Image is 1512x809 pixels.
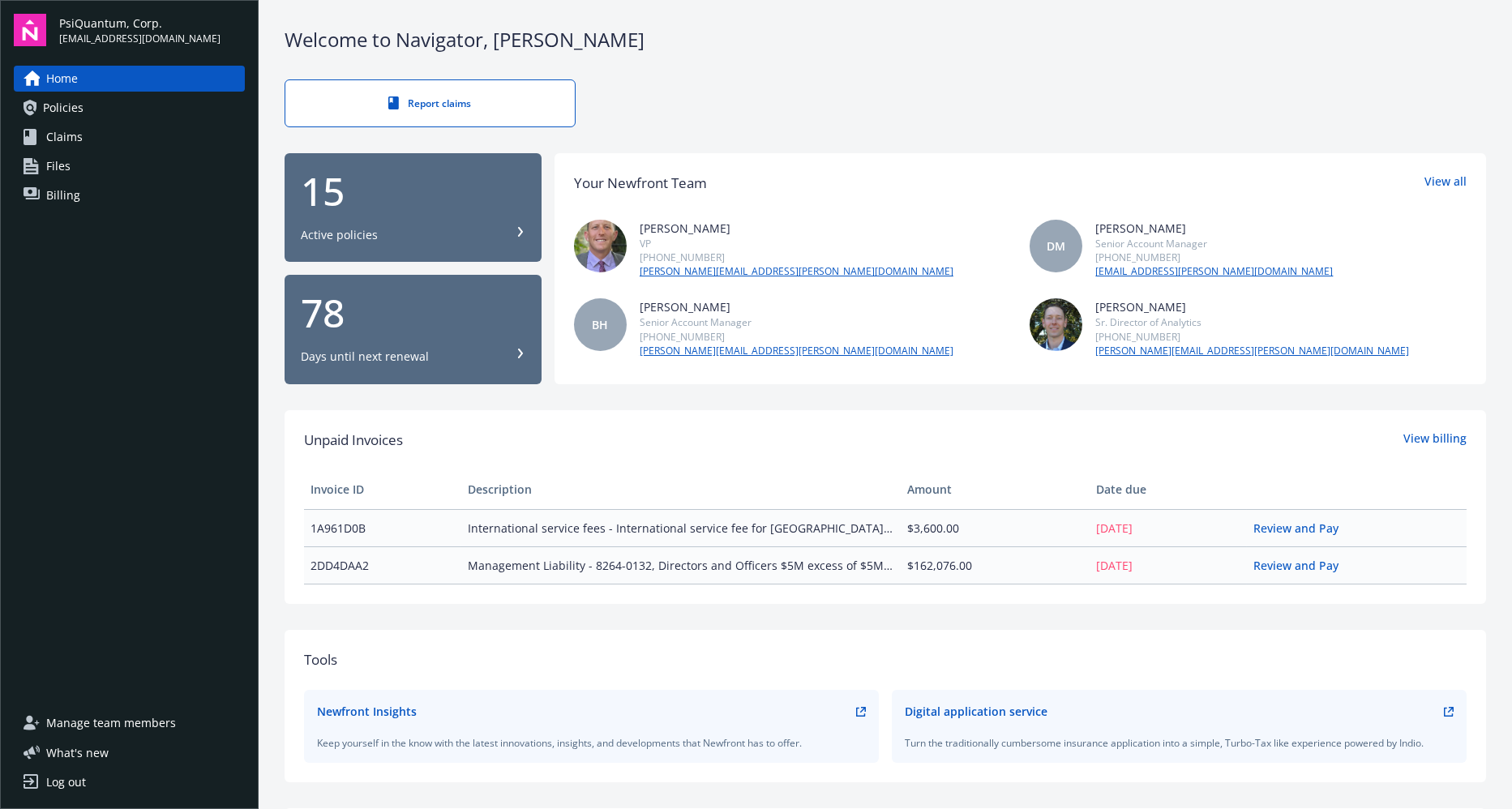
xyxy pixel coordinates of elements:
a: [PERSON_NAME][EMAIL_ADDRESS][PERSON_NAME][DOMAIN_NAME] [640,344,953,358]
div: Log out [46,769,86,795]
div: Active policies [301,227,378,243]
img: photo [1030,298,1082,351]
div: 15 [301,172,525,211]
div: Days until next renewal [301,349,429,365]
span: Policies [43,95,84,121]
span: Claims [46,124,83,150]
span: BH [592,316,608,333]
a: Policies [14,95,245,121]
div: Sr. Director of Analytics [1095,315,1409,329]
th: Amount [901,470,1090,509]
div: Newfront Insights [317,703,417,720]
img: photo [574,220,627,272]
div: Your Newfront Team [574,173,707,194]
a: Review and Pay [1253,558,1351,573]
a: Review and Pay [1253,520,1351,536]
span: International service fees - International service fee for [GEOGRAPHIC_DATA] and [GEOGRAPHIC_DATA] [468,520,895,537]
a: [EMAIL_ADDRESS][PERSON_NAME][DOMAIN_NAME] [1095,264,1333,279]
a: Billing [14,182,245,208]
div: [PERSON_NAME] [640,298,953,315]
div: Welcome to Navigator , [PERSON_NAME] [285,26,1486,54]
div: [PHONE_NUMBER] [1095,330,1409,344]
button: PsiQuantum, Corp.[EMAIL_ADDRESS][DOMAIN_NAME] [59,14,245,46]
div: [PERSON_NAME] [1095,298,1409,315]
div: [PERSON_NAME] [1095,220,1333,237]
td: $162,076.00 [901,546,1090,584]
div: [PHONE_NUMBER] [1095,250,1333,264]
th: Date due [1090,470,1247,509]
th: Description [461,470,902,509]
span: Management Liability - 8264-0132, Directors and Officers $5M excess of $5M - MPL 7929885 - 02 [468,557,895,574]
a: Claims [14,124,245,150]
div: Senior Account Manager [1095,237,1333,250]
div: [PHONE_NUMBER] [640,330,953,344]
a: View billing [1403,430,1467,451]
td: $3,600.00 [901,509,1090,546]
div: Report claims [318,96,542,110]
a: Manage team members [14,710,245,736]
div: Digital application service [905,703,1047,720]
a: [PERSON_NAME][EMAIL_ADDRESS][PERSON_NAME][DOMAIN_NAME] [1095,344,1409,358]
span: PsiQuantum, Corp. [59,15,221,32]
span: Files [46,153,71,179]
span: Manage team members [46,710,176,736]
div: Keep yourself in the know with the latest innovations, insights, and developments that Newfront h... [317,736,866,750]
th: Invoice ID [304,470,461,509]
img: navigator-logo.svg [14,14,46,46]
span: [EMAIL_ADDRESS][DOMAIN_NAME] [59,32,221,46]
div: 78 [301,293,525,332]
td: 2DD4DAA2 [304,546,461,584]
a: View all [1424,173,1467,194]
span: What ' s new [46,744,109,761]
div: Turn the traditionally cumbersome insurance application into a simple, Turbo-Tax like experience ... [905,736,1454,750]
span: Unpaid Invoices [304,430,403,451]
button: 15Active policies [285,153,542,263]
span: Home [46,66,78,92]
td: 1A961D0B [304,509,461,546]
div: VP [640,237,953,250]
button: 78Days until next renewal [285,275,542,384]
a: Home [14,66,245,92]
a: Files [14,153,245,179]
div: Senior Account Manager [640,315,953,329]
a: [PERSON_NAME][EMAIL_ADDRESS][PERSON_NAME][DOMAIN_NAME] [640,264,953,279]
div: Tools [304,649,1467,670]
td: [DATE] [1090,546,1247,584]
div: [PERSON_NAME] [640,220,953,237]
span: Billing [46,182,80,208]
div: [PHONE_NUMBER] [640,250,953,264]
a: Report claims [285,79,576,127]
td: [DATE] [1090,509,1247,546]
span: DM [1047,238,1065,255]
button: What's new [14,744,135,761]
